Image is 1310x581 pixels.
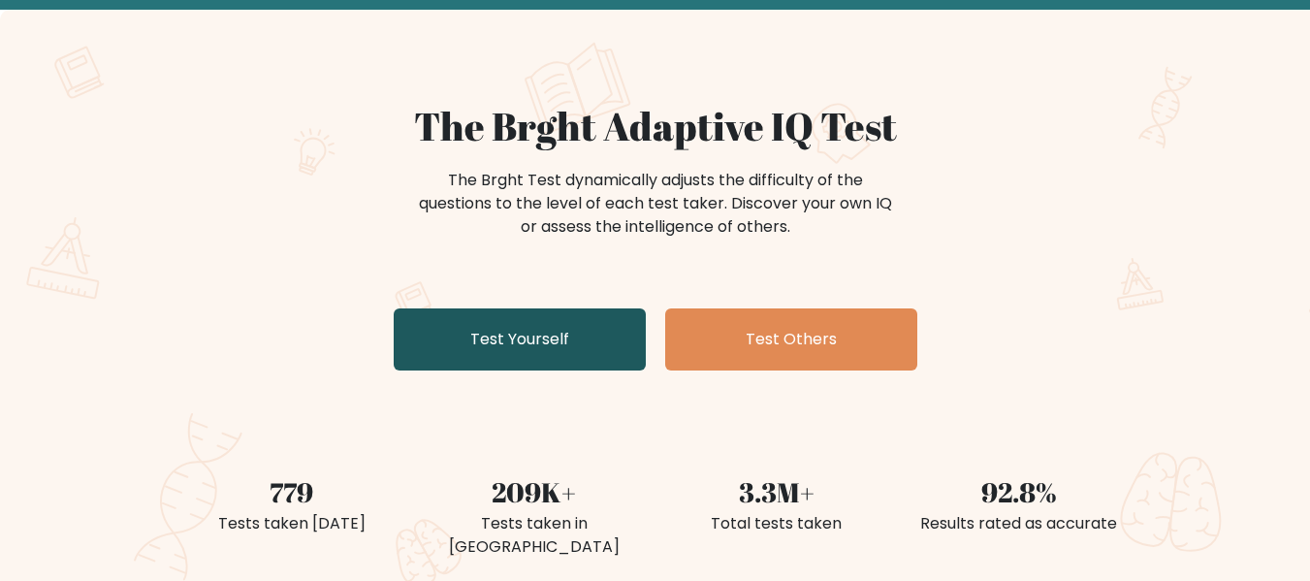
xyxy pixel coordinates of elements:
div: The Brght Test dynamically adjusts the difficulty of the questions to the level of each test take... [413,169,898,239]
div: Tests taken in [GEOGRAPHIC_DATA] [425,512,644,559]
div: 92.8% [910,471,1129,512]
a: Test Yourself [394,308,646,371]
div: 779 [182,471,401,512]
div: Total tests taken [667,512,886,535]
div: 209K+ [425,471,644,512]
div: Tests taken [DATE] [182,512,401,535]
h1: The Brght Adaptive IQ Test [182,103,1129,149]
div: Results rated as accurate [910,512,1129,535]
a: Test Others [665,308,917,371]
div: 3.3M+ [667,471,886,512]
